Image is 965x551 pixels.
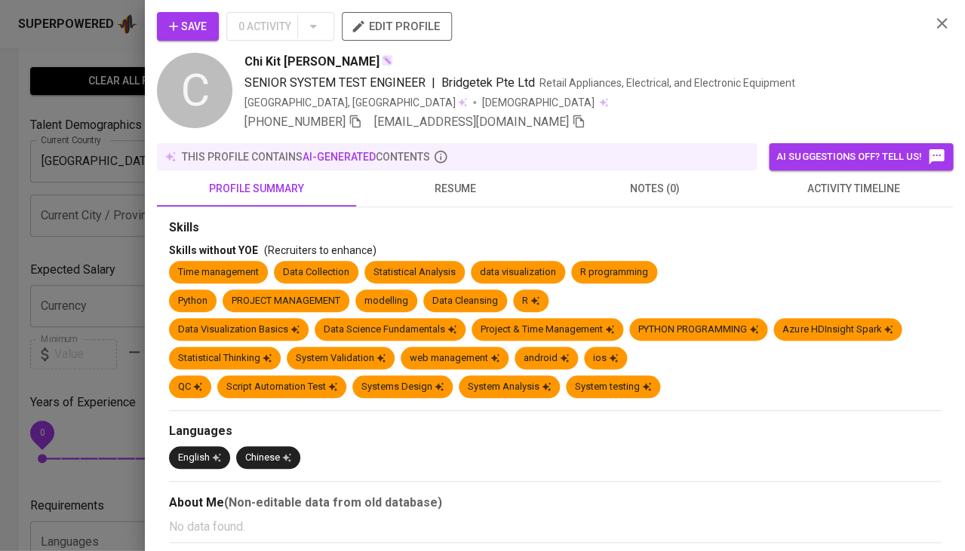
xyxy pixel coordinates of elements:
span: AI suggestions off? Tell us! [776,148,945,166]
div: Data Collection [283,265,349,280]
div: System testing [575,380,651,394]
div: Data Cleansing [432,294,498,308]
span: [PHONE_NUMBER] [244,115,346,129]
div: R [522,294,539,308]
div: PROJECT MANAGEMENT [232,294,340,308]
span: (Recruiters to enhance) [264,244,376,256]
div: Data Science Fundamentals [324,323,456,337]
div: [GEOGRAPHIC_DATA], [GEOGRAPHIC_DATA] [244,95,467,110]
div: android [524,351,569,366]
div: Script Automation Test [226,380,337,394]
div: System Analysis [468,380,551,394]
button: edit profile [342,12,452,41]
span: [DEMOGRAPHIC_DATA] [482,95,597,110]
b: (Non-editable data from old database) [224,495,442,510]
div: PYTHON PROGRAMMING [638,323,758,337]
div: System Validation [296,351,386,366]
p: No data found. [169,518,941,536]
div: Statistical Analysis [373,265,456,280]
span: profile summary [166,179,347,198]
span: resume [365,179,546,198]
span: Bridgetek Pte Ltd [441,75,535,90]
a: edit profile [342,20,452,32]
p: this profile contains contents [182,149,430,164]
span: | [432,74,435,92]
button: AI suggestions off? Tell us! [769,143,953,170]
div: Skills [169,219,941,237]
span: Save [169,17,207,36]
div: C [157,53,232,128]
div: Chinese [245,451,291,465]
div: R programming [580,265,648,280]
img: magic_wand.svg [381,54,393,66]
span: activity timeline [763,179,944,198]
span: AI-generated [303,151,376,163]
div: Project & Time Management [481,323,614,337]
div: Time management [178,265,259,280]
div: Languages [169,423,941,440]
div: Statistical Thinking [178,351,272,366]
span: Retail Appliances, Electrical, and Electronic Equipment [539,77,795,89]
div: Data Visualization Basics [178,323,300,337]
span: edit profile [354,17,440,36]
div: web management [410,351,499,366]
span: [EMAIL_ADDRESS][DOMAIN_NAME] [374,115,569,129]
div: English [178,451,221,465]
div: ios [593,351,618,366]
div: Systems Design [361,380,444,394]
div: data visualization [480,265,556,280]
button: Save [157,12,219,41]
div: modelling [364,294,408,308]
div: Python [178,294,207,308]
div: About Me [169,494,941,512]
span: Skills without YOE [169,244,258,256]
div: Azure HDInsight Spark [782,323,893,337]
span: Chi Kit [PERSON_NAME] [244,53,380,71]
div: QC [178,380,202,394]
span: SENIOR SYSTEM TEST ENGINEER [244,75,426,90]
span: notes (0) [564,179,745,198]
